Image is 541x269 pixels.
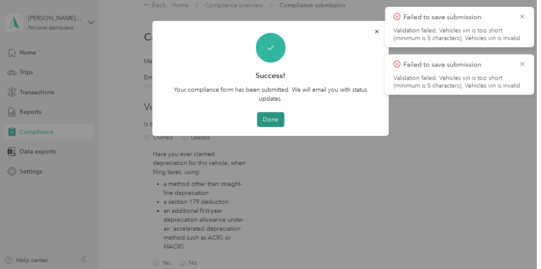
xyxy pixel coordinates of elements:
li: Validation failed: Vehicles vin is too short (minimum is 5 characters), Vehicles vin is invalid [394,74,526,90]
h3: Success! [256,70,285,81]
button: Done [257,112,284,127]
p: Your compliance form has been submitted. We will email you with status updates. [164,85,377,103]
p: Failed to save submission [403,59,512,70]
li: Validation failed: Vehicles vin is too short (minimum is 5 characters), Vehicles vin is invalid [394,27,526,42]
p: Failed to save submission [403,12,512,23]
iframe: Everlance-gr Chat Button Frame [493,221,541,269]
